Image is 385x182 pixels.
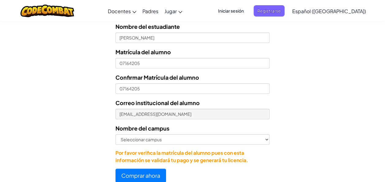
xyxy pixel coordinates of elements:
a: Español ([GEOGRAPHIC_DATA]) [289,3,369,19]
button: Registrarse [254,5,285,17]
label: Matrícula del alumno [115,47,171,56]
label: Confirmar Matrícula del alumno [115,73,199,82]
img: CodeCombat logo [21,5,74,17]
label: Nombre del estuadiante [115,22,180,31]
a: Padres [139,3,161,19]
a: Docentes [105,3,139,19]
span: Jugar [164,8,177,14]
button: Iniciar sesión [214,5,247,17]
a: Jugar [161,3,185,19]
span: Español ([GEOGRAPHIC_DATA]) [292,8,366,14]
label: Correo institucional del alumno [115,98,200,107]
label: Nombre del campus [115,124,169,133]
span: Docentes [108,8,131,14]
p: Por favor verifica la matrícula del alumno pues con esta información se validará tu pago y se gen... [115,149,270,164]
